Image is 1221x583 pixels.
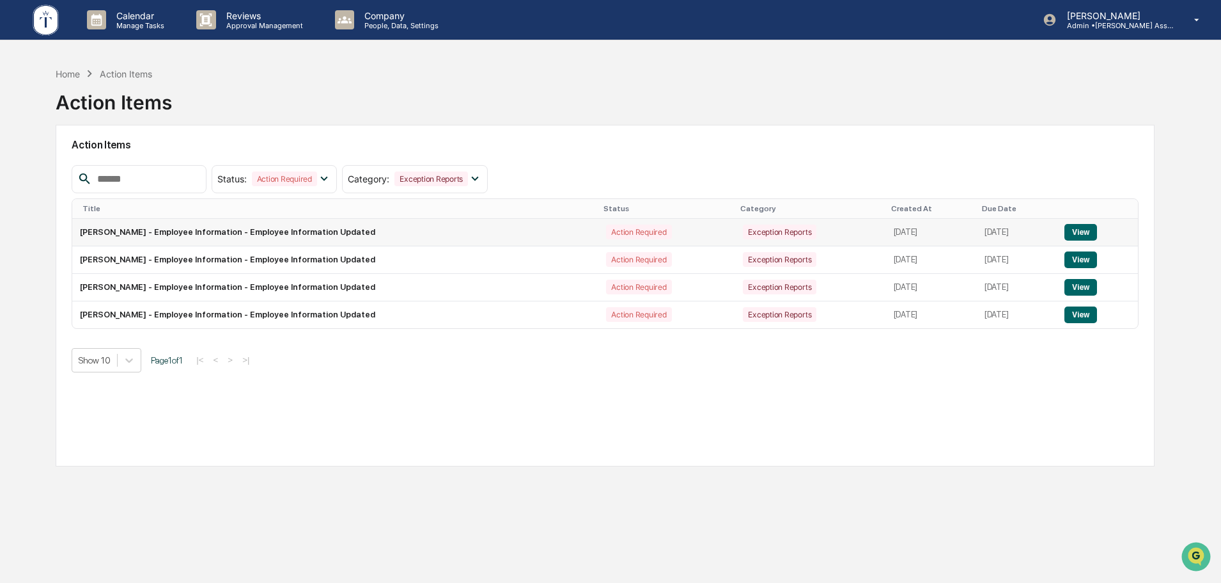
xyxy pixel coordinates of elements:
[606,225,671,239] div: Action Required
[1064,252,1097,268] button: View
[1180,541,1215,575] iframe: Open customer support
[982,204,1052,213] div: Due Date
[210,355,222,365] button: <
[56,68,80,79] div: Home
[743,280,816,294] div: Exception Reports
[72,139,1139,151] h2: Action Items
[1064,282,1097,292] a: View
[603,204,730,213] div: Status
[113,174,139,184] span: [DATE]
[90,317,155,327] a: Powered byPylon
[1064,279,1097,296] button: View
[606,252,671,267] div: Action Required
[192,355,207,365] button: |<
[72,219,598,246] td: [PERSON_NAME] - Employee Information - Employee Information Updated
[238,355,253,365] button: >|
[58,98,210,111] div: Start new chat
[58,111,176,121] div: We're available if you need us!
[740,204,880,213] div: Category
[13,27,233,47] p: How can we help?
[1064,307,1097,323] button: View
[93,263,103,273] div: 🗄️
[1057,10,1176,21] p: [PERSON_NAME]
[886,246,977,274] td: [DATE]
[977,219,1057,246] td: [DATE]
[8,257,88,280] a: 🖐️Preclearance
[13,98,36,121] img: 1746055101610-c473b297-6a78-478c-a979-82029cc54cd1
[106,174,111,184] span: •
[977,246,1057,274] td: [DATE]
[348,173,389,184] span: Category :
[224,355,237,365] button: >
[743,307,816,322] div: Exception Reports
[217,102,233,117] button: Start new chat
[106,209,111,219] span: •
[56,81,172,114] div: Action Items
[1064,224,1097,241] button: View
[72,301,598,328] td: [PERSON_NAME] - Employee Information - Employee Information Updated
[354,10,445,21] p: Company
[886,219,977,246] td: [DATE]
[13,263,23,273] div: 🖐️
[8,281,86,304] a: 🔎Data Lookup
[82,204,593,213] div: Title
[106,21,171,30] p: Manage Tasks
[217,173,247,184] span: Status :
[891,204,972,213] div: Created At
[31,3,61,38] img: logo
[743,252,816,267] div: Exception Reports
[26,286,81,299] span: Data Lookup
[252,172,317,186] div: Action Required
[113,209,139,219] span: [DATE]
[13,196,33,217] img: Tammy Steffen
[1064,255,1097,264] a: View
[886,274,977,301] td: [DATE]
[886,301,977,328] td: [DATE]
[743,225,816,239] div: Exception Reports
[72,246,598,274] td: [PERSON_NAME] - Employee Information - Employee Information Updated
[216,10,309,21] p: Reviews
[88,257,164,280] a: 🗄️Attestations
[606,307,671,322] div: Action Required
[127,317,155,327] span: Pylon
[606,280,671,294] div: Action Required
[151,355,183,365] span: Page 1 of 1
[100,68,152,79] div: Action Items
[27,98,50,121] img: 8933085812038_c878075ebb4cc5468115_72.jpg
[198,140,233,155] button: See all
[394,172,468,186] div: Exception Reports
[106,10,171,21] p: Calendar
[26,262,82,275] span: Preclearance
[13,162,33,182] img: Tammy Steffen
[13,287,23,298] div: 🔎
[105,262,159,275] span: Attestations
[1064,227,1097,237] a: View
[354,21,445,30] p: People, Data, Settings
[977,274,1057,301] td: [DATE]
[13,142,86,152] div: Past conversations
[40,209,104,219] span: [PERSON_NAME]
[216,21,309,30] p: Approval Management
[1057,21,1176,30] p: Admin • [PERSON_NAME] Asset Management LLC
[977,301,1057,328] td: [DATE]
[72,274,598,301] td: [PERSON_NAME] - Employee Information - Employee Information Updated
[1064,310,1097,319] a: View
[40,174,104,184] span: [PERSON_NAME]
